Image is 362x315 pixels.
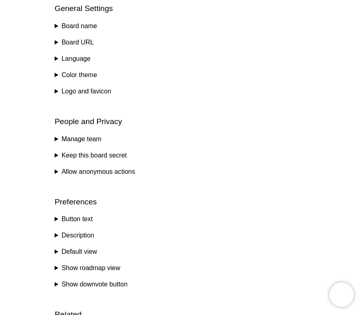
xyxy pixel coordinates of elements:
[55,231,307,240] summary: Description
[55,263,307,273] summary: Show roadmap view
[55,196,307,208] h2: Preferences
[55,280,307,289] summary: Show downvote button
[55,21,307,31] summary: Board name
[55,87,307,96] summary: Logo and favicon
[55,3,307,15] h2: General Settings
[329,282,354,307] iframe: Chatra live chat
[55,214,307,224] summary: Button text
[55,116,307,128] h2: People and Privacy
[55,70,307,80] summary: Color theme
[55,38,307,47] summary: Board URL
[55,167,307,177] summary: Allow anonymous actions
[55,151,307,160] summary: Keep this board secret
[55,54,307,64] summary: Language
[55,134,307,144] summary: Manage team
[55,247,307,257] summary: Default view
